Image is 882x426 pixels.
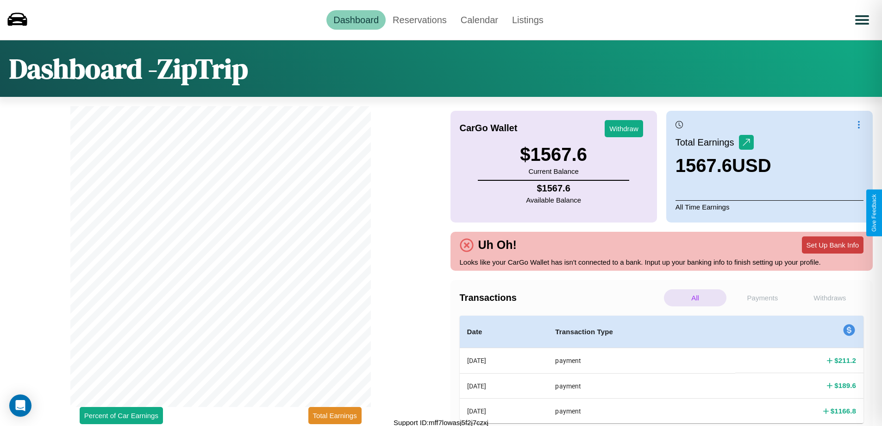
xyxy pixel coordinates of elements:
[676,134,739,151] p: Total Earnings
[849,7,875,33] button: Open menu
[460,399,548,423] th: [DATE]
[460,123,518,134] h4: CarGo Wallet
[526,194,581,206] p: Available Balance
[308,407,362,424] button: Total Earnings
[474,238,521,252] h4: Uh Oh!
[664,289,726,306] p: All
[460,373,548,398] th: [DATE]
[676,200,863,213] p: All Time Earnings
[460,316,864,423] table: simple table
[555,326,728,337] h4: Transaction Type
[460,256,864,268] p: Looks like your CarGo Wallet has isn't connected to a bank. Input up your banking info to finish ...
[505,10,550,30] a: Listings
[548,399,735,423] th: payment
[548,348,735,374] th: payment
[799,289,861,306] p: Withdraws
[871,194,877,232] div: Give Feedback
[9,50,248,88] h1: Dashboard - ZipTrip
[520,165,587,178] p: Current Balance
[326,10,386,30] a: Dashboard
[802,236,863,254] button: Set Up Bank Info
[605,120,643,137] button: Withdraw
[454,10,505,30] a: Calendar
[676,155,771,176] h3: 1567.6 USD
[460,292,662,303] h4: Transactions
[520,144,587,165] h3: $ 1567.6
[460,348,548,374] th: [DATE]
[467,326,541,337] h4: Date
[831,406,856,416] h4: $ 1166.8
[834,381,856,390] h4: $ 189.6
[9,394,31,417] div: Open Intercom Messenger
[731,289,794,306] p: Payments
[80,407,163,424] button: Percent of Car Earnings
[386,10,454,30] a: Reservations
[526,183,581,194] h4: $ 1567.6
[548,373,735,398] th: payment
[834,356,856,365] h4: $ 211.2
